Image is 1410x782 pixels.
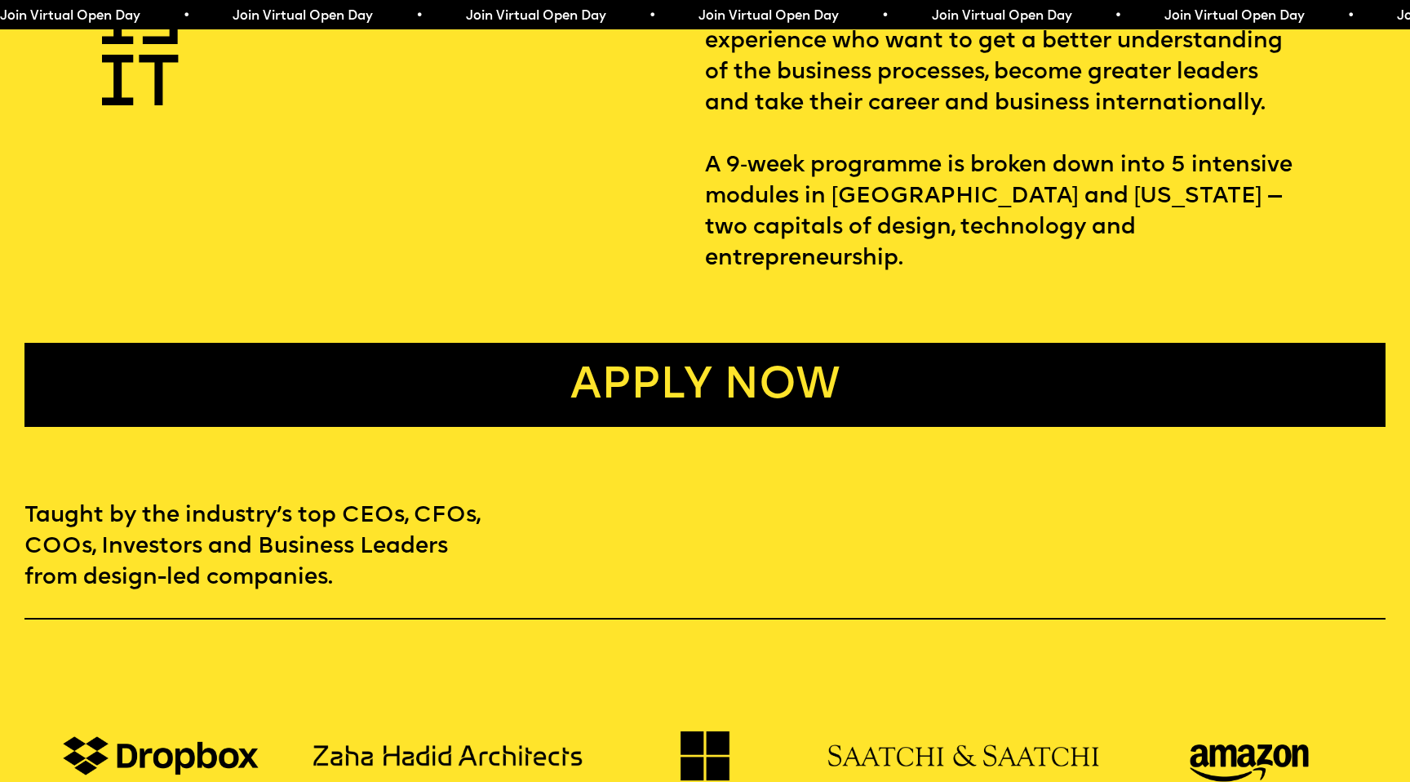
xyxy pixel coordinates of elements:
[394,10,401,23] span: •
[860,10,867,23] span: •
[1326,10,1333,23] span: •
[1093,10,1100,23] span: •
[24,500,490,593] p: Taught by the industry’s top CEOs, CFOs, COOs, Investors and Business Leaders from design-led com...
[24,343,1386,427] a: Apply now
[162,10,169,23] span: •
[627,10,635,23] span: •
